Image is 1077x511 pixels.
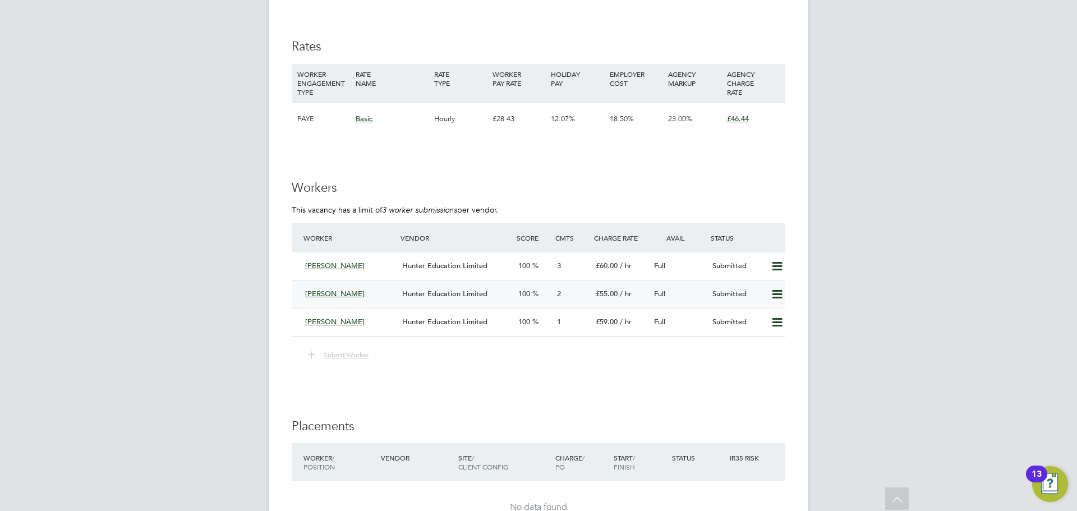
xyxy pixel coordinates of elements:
span: [PERSON_NAME] [305,289,365,298]
div: AGENCY CHARGE RATE [724,64,783,102]
div: WORKER ENGAGEMENT TYPE [294,64,353,102]
span: £59.00 [596,317,618,326]
span: 18.50% [610,114,634,123]
span: 23.00% [668,114,692,123]
div: Charge [553,448,611,477]
span: 12.07% [551,114,575,123]
span: 100 [518,317,530,326]
div: Submitted [708,257,766,275]
p: This vacancy has a limit of per vendor. [292,205,785,215]
span: £46.44 [727,114,749,123]
span: / Finish [614,453,635,471]
div: Submitted [708,313,766,332]
div: Score [514,228,553,248]
div: Worker [301,448,378,477]
span: Full [654,317,665,326]
span: £60.00 [596,261,618,270]
span: / hr [620,261,632,270]
span: 100 [518,289,530,298]
span: Basic [356,114,372,123]
div: Status [708,228,785,248]
div: Status [669,448,728,468]
div: £28.43 [490,103,548,135]
button: Submit Worker [300,348,378,362]
span: £55.00 [596,289,618,298]
div: Cmts [553,228,591,248]
div: PAYE [294,103,353,135]
div: Hourly [431,103,490,135]
span: [PERSON_NAME] [305,261,365,270]
span: Submit Worker [324,350,369,359]
span: 100 [518,261,530,270]
em: 3 worker submissions [382,205,457,215]
button: Open Resource Center, 13 new notifications [1032,466,1068,502]
div: Vendor [378,448,455,468]
div: Vendor [398,228,514,248]
div: AGENCY MARKUP [665,64,724,93]
span: / PO [555,453,584,471]
div: WORKER PAY RATE [490,64,548,93]
span: / Client Config [458,453,508,471]
div: Submitted [708,285,766,303]
div: RATE NAME [353,64,431,93]
span: / hr [620,289,632,298]
span: Full [654,261,665,270]
div: HOLIDAY PAY [548,64,606,93]
span: Full [654,289,665,298]
div: Site [455,448,553,477]
span: 3 [557,261,561,270]
span: 1 [557,317,561,326]
div: Avail [650,228,708,248]
div: Start [611,448,669,477]
span: Hunter Education Limited [402,261,487,270]
div: EMPLOYER COST [607,64,665,93]
span: / hr [620,317,632,326]
div: IR35 Risk [727,448,766,468]
span: / Position [303,453,335,471]
div: Worker [301,228,398,248]
h3: Workers [292,180,785,196]
div: RATE TYPE [431,64,490,93]
div: 13 [1032,474,1042,489]
span: 2 [557,289,561,298]
span: Hunter Education Limited [402,289,487,298]
div: Charge Rate [591,228,650,248]
h3: Rates [292,39,785,55]
h3: Placements [292,418,785,435]
span: Hunter Education Limited [402,317,487,326]
span: [PERSON_NAME] [305,317,365,326]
